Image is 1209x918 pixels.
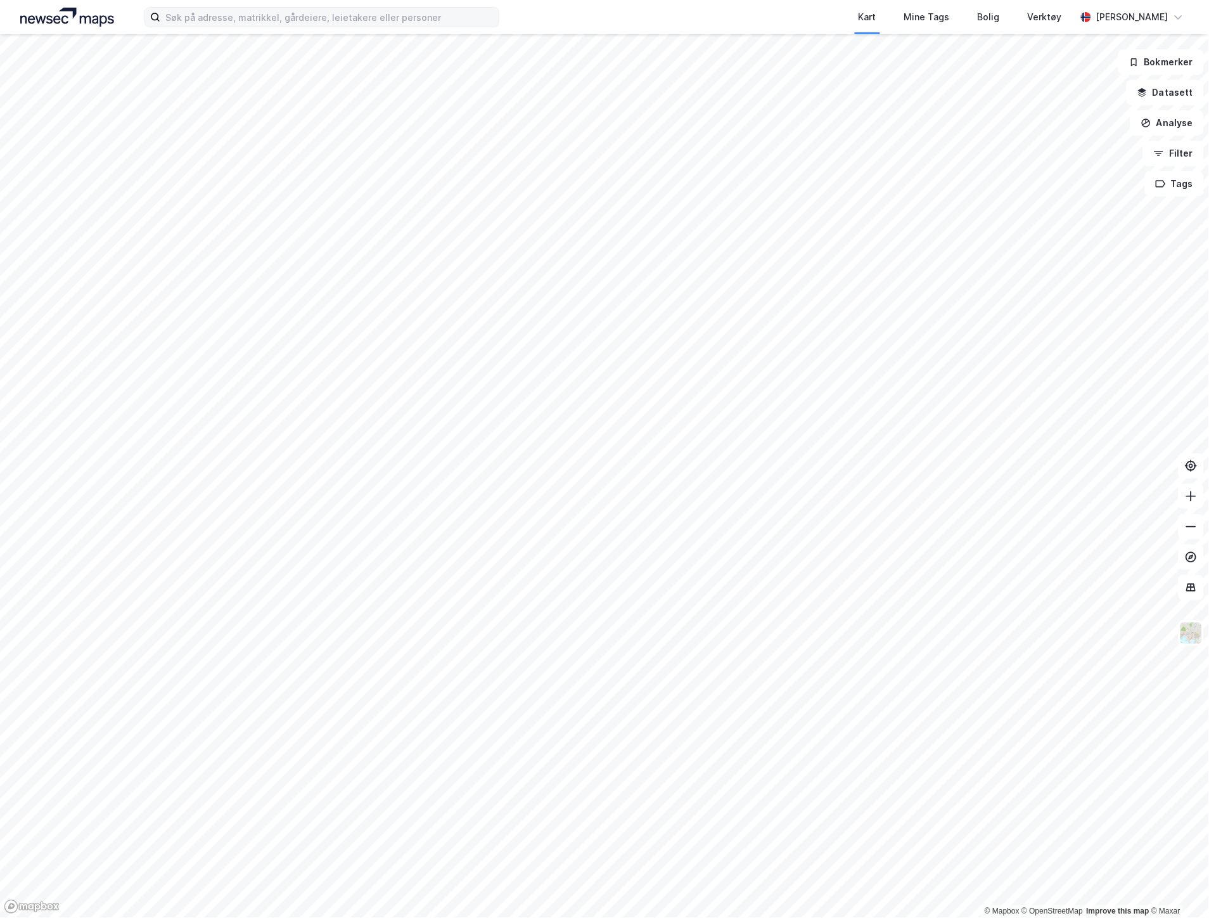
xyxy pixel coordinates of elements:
input: Søk på adresse, matrikkel, gårdeiere, leietakere eller personer [160,8,499,27]
div: Verktøy [1028,10,1062,25]
button: Filter [1143,141,1204,166]
div: Bolig [978,10,1000,25]
img: logo.a4113a55bc3d86da70a041830d287a7e.svg [20,8,114,27]
iframe: Chat Widget [1146,857,1209,918]
button: Tags [1145,171,1204,197]
a: Improve this map [1087,907,1149,916]
div: Kontrollprogram for chat [1146,857,1209,918]
div: Kart [859,10,876,25]
div: Mine Tags [904,10,950,25]
div: [PERSON_NAME] [1096,10,1168,25]
img: Z [1179,621,1203,645]
button: Analyse [1130,110,1204,136]
a: OpenStreetMap [1022,907,1084,916]
button: Bokmerker [1118,49,1204,75]
button: Datasett [1127,80,1204,105]
a: Mapbox homepage [4,900,60,914]
a: Mapbox [985,907,1020,916]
